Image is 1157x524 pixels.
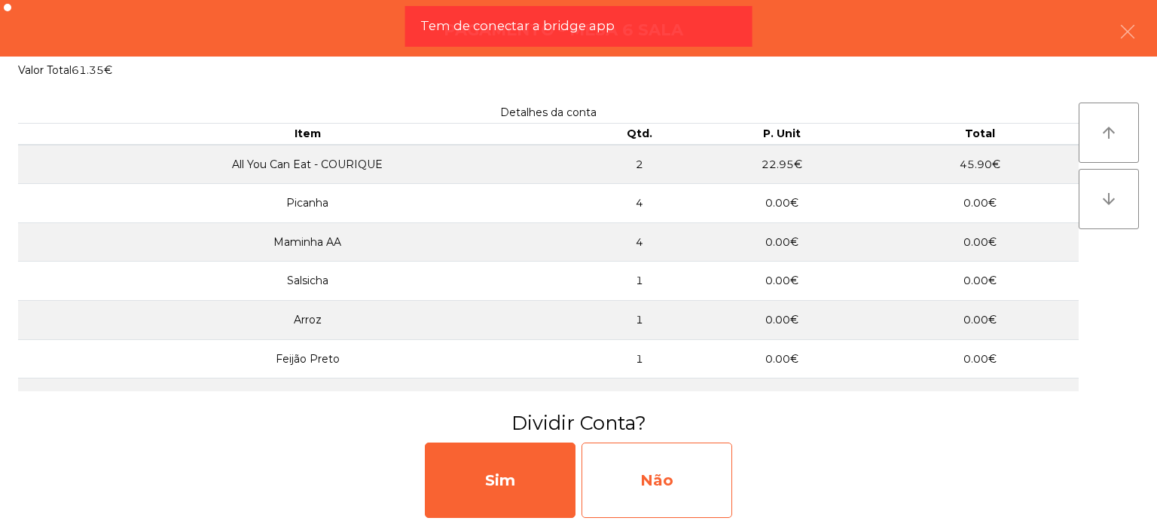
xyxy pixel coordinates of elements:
[582,443,732,518] div: Não
[18,124,597,145] th: Item
[18,339,597,378] td: Feijão Preto
[683,124,881,145] th: P. Unit
[683,378,881,418] td: 0.00€
[683,301,881,340] td: 0.00€
[683,184,881,223] td: 0.00€
[597,378,683,418] td: 2
[683,339,881,378] td: 0.00€
[597,184,683,223] td: 4
[881,339,1079,378] td: 0.00€
[597,124,683,145] th: Qtd.
[597,262,683,301] td: 1
[500,106,597,119] span: Detalhes da conta
[881,222,1079,262] td: 0.00€
[597,339,683,378] td: 1
[1079,169,1139,229] button: arrow_downward
[1100,124,1118,142] i: arrow_upward
[683,222,881,262] td: 0.00€
[18,145,597,184] td: All You Can Eat - COURIQUE
[11,409,1146,437] h3: Dividir Conta?
[683,262,881,301] td: 0.00€
[881,124,1079,145] th: Total
[18,378,597,418] td: Salada
[425,443,575,518] div: Sim
[18,184,597,223] td: Picanha
[881,378,1079,418] td: 0.00€
[18,301,597,340] td: Arroz
[881,262,1079,301] td: 0.00€
[683,145,881,184] td: 22.95€
[881,301,1079,340] td: 0.00€
[18,222,597,262] td: Maminha AA
[420,17,615,35] span: Tem de conectar a bridge app
[18,262,597,301] td: Salsicha
[1100,190,1118,208] i: arrow_downward
[881,184,1079,223] td: 0.00€
[1079,103,1139,163] button: arrow_upward
[597,222,683,262] td: 4
[72,63,112,77] span: 61.35€
[18,63,72,77] span: Valor Total
[881,145,1079,184] td: 45.90€
[597,145,683,184] td: 2
[597,301,683,340] td: 1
